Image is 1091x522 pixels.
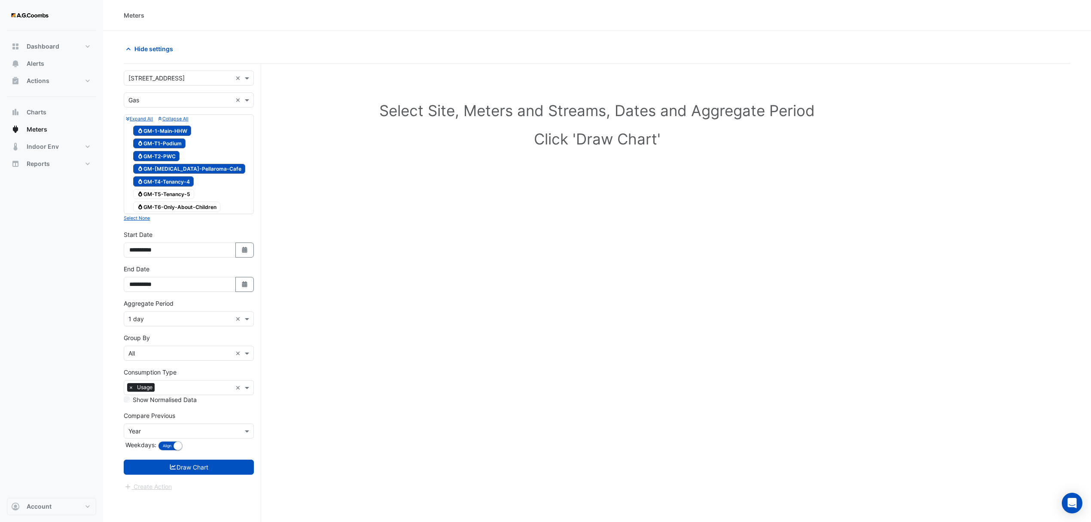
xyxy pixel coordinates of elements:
span: Dashboard [27,42,59,51]
fa-icon: Gas [137,153,143,159]
span: Clear [235,383,243,392]
small: Select None [124,215,150,221]
span: × [127,383,135,392]
label: Weekdays: [124,440,156,449]
span: GM-1-Main-HHW [133,126,191,136]
fa-icon: Gas [137,178,143,184]
span: Account [27,502,52,511]
label: Group By [124,333,150,342]
div: Open Intercom Messenger [1062,493,1082,513]
button: Alerts [7,55,96,72]
span: Clear [235,95,243,104]
fa-icon: Select Date [241,246,249,254]
button: Actions [7,72,96,89]
span: Meters [27,125,47,134]
label: Compare Previous [124,411,175,420]
span: Clear [235,74,243,83]
app-icon: Actions [11,77,20,85]
span: GM-T2-PWC [133,151,180,161]
span: GM-T6-Only-About-Children [133,202,220,212]
button: Select None [124,214,150,222]
app-icon: Reports [11,160,20,168]
fa-icon: Gas [137,166,143,172]
span: GM-T5-Tenancy-5 [133,189,194,200]
span: Alerts [27,59,44,68]
app-icon: Dashboard [11,42,20,51]
app-escalated-ticket-create-button: Please draw the charts first [124,482,172,490]
app-icon: Alerts [11,59,20,68]
span: Clear [235,314,243,323]
button: Charts [7,104,96,121]
label: Consumption Type [124,368,177,377]
app-icon: Charts [11,108,20,117]
span: Actions [27,77,49,85]
button: Indoor Env [7,138,96,155]
app-icon: Indoor Env [11,142,20,151]
fa-icon: Gas [137,203,143,210]
label: End Date [124,264,149,273]
button: Dashboard [7,38,96,55]
app-icon: Meters [11,125,20,134]
fa-icon: Gas [137,127,143,134]
span: GM-T4-Tenancy-4 [133,176,194,187]
button: Meters [7,121,96,138]
fa-icon: Gas [137,140,143,147]
span: GM-T1-Podium [133,138,186,149]
div: Meters [124,11,144,20]
span: Reports [27,160,50,168]
label: Start Date [124,230,152,239]
span: GM-T3-Pellaroma-Cafe [133,164,245,174]
label: Aggregate Period [124,299,174,308]
button: Expand All [126,115,153,123]
span: Usage [135,383,155,392]
small: Expand All [126,116,153,122]
button: Collapse All [158,115,188,123]
button: Draw Chart [124,460,254,475]
h1: Click 'Draw Chart' [137,130,1057,148]
small: Collapse All [158,116,188,122]
fa-icon: Gas [137,191,143,197]
span: Charts [27,108,46,117]
span: Clear [235,349,243,358]
button: Hide settings [124,41,179,56]
label: Show Normalised Data [133,395,197,404]
img: Company Logo [10,7,49,24]
h1: Select Site, Meters and Streams, Dates and Aggregate Period [137,101,1057,120]
span: Indoor Env [27,142,59,151]
fa-icon: Select Date [241,281,249,288]
span: Hide settings [134,44,173,53]
button: Reports [7,155,96,172]
button: Account [7,498,96,515]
